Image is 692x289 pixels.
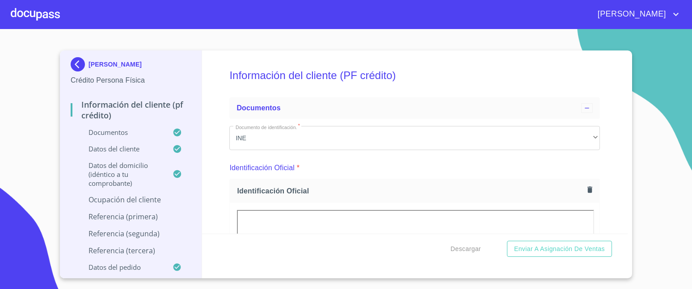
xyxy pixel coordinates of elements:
[71,246,191,255] p: Referencia (tercera)
[89,61,142,68] p: [PERSON_NAME]
[71,212,191,222] p: Referencia (primera)
[514,243,605,255] span: Enviar a Asignación de Ventas
[451,243,481,255] span: Descargar
[507,241,612,257] button: Enviar a Asignación de Ventas
[229,163,295,173] p: Identificación Oficial
[71,144,173,153] p: Datos del cliente
[229,126,600,150] div: INE
[71,57,191,75] div: [PERSON_NAME]
[591,7,681,21] button: account of current user
[71,263,173,272] p: Datos del pedido
[71,75,191,86] p: Crédito Persona Física
[71,128,173,137] p: Documentos
[71,161,173,188] p: Datos del domicilio (idéntico a tu comprobante)
[591,7,671,21] span: [PERSON_NAME]
[71,229,191,239] p: Referencia (segunda)
[447,241,485,257] button: Descargar
[229,97,600,119] div: Documentos
[71,57,89,71] img: Docupass spot blue
[229,57,600,94] h5: Información del cliente (PF crédito)
[71,195,191,205] p: Ocupación del Cliente
[236,104,280,112] span: Documentos
[237,186,584,196] span: Identificación Oficial
[71,99,191,121] p: Información del cliente (PF crédito)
